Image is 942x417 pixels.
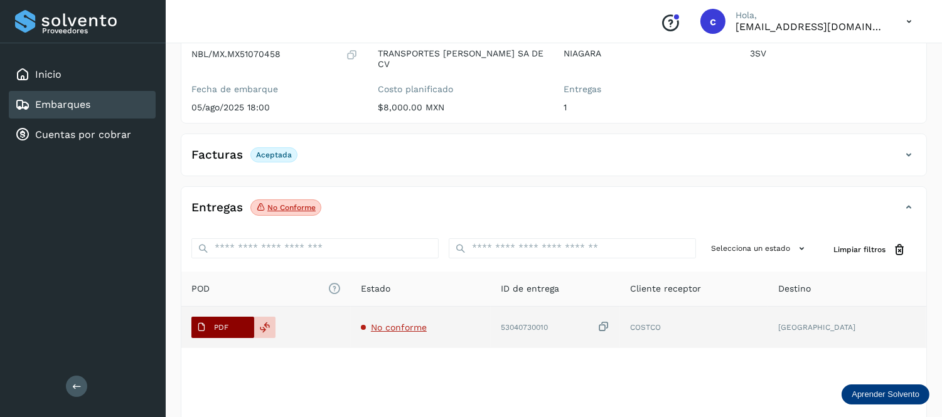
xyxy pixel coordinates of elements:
[736,21,886,33] p: cobranza@tms.com.mx
[191,148,243,162] h4: Facturas
[9,91,156,119] div: Embarques
[823,238,916,261] button: Limpiar filtros
[9,121,156,149] div: Cuentas por cobrar
[35,129,131,140] a: Cuentas por cobrar
[371,322,427,332] span: No conforme
[768,307,926,348] td: [GEOGRAPHIC_DATA]
[842,384,929,404] div: Aprender Solvento
[378,102,544,113] p: $8,000.00 MXN
[35,68,62,80] a: Inicio
[42,26,151,35] p: Proveedores
[214,323,228,332] p: PDF
[191,102,358,113] p: 05/ago/2025 18:00
[778,282,811,295] span: Destino
[191,282,341,295] span: POD
[564,102,731,113] p: 1
[9,61,156,88] div: Inicio
[181,197,926,228] div: EntregasNo conforme
[378,48,544,70] p: TRANSPORTES [PERSON_NAME] SA DE CV
[191,201,243,215] h4: Entregas
[181,144,926,176] div: FacturasAceptada
[378,84,544,95] label: Costo planificado
[267,203,316,212] p: No conforme
[620,307,768,348] td: COSTCO
[852,389,919,399] p: Aprender Solvento
[501,320,611,334] div: 53040730010
[191,49,281,60] p: NBL/MX.MX51070458
[736,10,886,21] p: Hola,
[564,48,731,59] p: NIAGARA
[564,84,731,95] label: Entregas
[750,48,916,59] p: 3SV
[630,282,701,295] span: Cliente receptor
[35,98,90,110] a: Embarques
[191,84,358,95] label: Fecha de embarque
[361,282,390,295] span: Estado
[191,317,254,338] button: PDF
[256,150,292,159] p: Aceptada
[833,244,886,255] span: Limpiar filtros
[254,317,276,338] div: Reemplazar POD
[501,282,559,295] span: ID de entrega
[706,238,813,259] button: Selecciona un estado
